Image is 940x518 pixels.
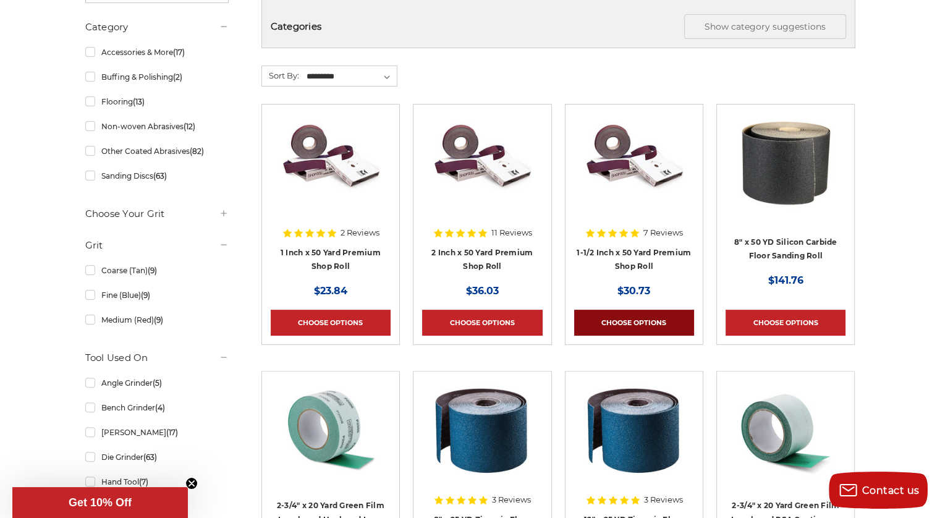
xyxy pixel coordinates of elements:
[85,372,229,394] a: Angle Grinder
[155,403,164,412] span: (4)
[281,113,380,212] img: 1 Inch x 50 Yard Premium Shop Roll
[643,229,683,237] span: 7 Reviews
[69,496,132,509] span: Get 10% Off
[85,116,229,137] a: Non-woven Abrasives
[432,380,532,479] img: Zirconia 8" x 25 YD Floor Sanding Roll
[271,380,391,500] a: Green Film Longboard Sandpaper Roll ideal for automotive sanding and bodywork preparation.
[85,206,229,221] h5: Choose Your Grit
[574,310,694,336] a: Choose Options
[153,171,166,180] span: (63)
[862,485,920,496] span: Contact us
[85,422,229,443] a: [PERSON_NAME]
[183,122,195,131] span: (12)
[341,229,379,237] span: 2 Reviews
[12,487,188,518] div: Get 10% OffClose teaser
[271,310,391,336] a: Choose Options
[85,309,229,331] a: Medium (Red)
[143,452,156,462] span: (63)
[584,380,684,479] img: Zirconia 12" x 25 YD Floor Sanding Roll
[829,472,928,509] button: Contact us
[314,285,347,297] span: $23.84
[644,496,683,504] span: 3 Reviews
[147,266,156,275] span: (9)
[577,248,691,271] a: 1-1/2 Inch x 50 Yard Premium Shop Roll
[185,477,198,490] button: Close teaser
[422,113,542,233] a: 2 Inch x 50 Yard Premium Shop Roll
[491,229,532,237] span: 11 Reviews
[85,140,229,162] a: Other Coated Abrasives
[736,380,835,479] img: Premium Green Film Sandpaper Roll with PSA for professional-grade sanding, 2 3/4" x 20 yards.
[85,165,229,187] a: Sanding Discs
[189,146,203,156] span: (82)
[85,238,229,253] h5: Grit
[140,291,150,300] span: (9)
[281,380,380,479] img: Green Film Longboard Sandpaper Roll ideal for automotive sanding and bodywork preparation.
[271,14,846,39] h5: Categories
[172,72,182,82] span: (2)
[574,113,694,233] a: 1-1/2 Inch x 50 Yard Premium Shop Roll
[153,315,163,325] span: (9)
[85,260,229,281] a: Coarse (Tan)
[172,48,184,57] span: (17)
[734,237,837,261] a: 8" x 50 YD Silicon Carbide Floor Sanding Roll
[726,113,845,233] a: Silicon Carbide 8" x 50 YD Floor Sanding Roll
[138,477,148,486] span: (7)
[85,41,229,63] a: Accessories & More
[768,274,803,286] span: $141.76
[85,471,229,493] a: Hand Tool
[85,91,229,113] a: Flooring
[433,113,531,212] img: 2 Inch x 50 Yard Premium Shop Roll
[736,113,835,212] img: Silicon Carbide 8" x 50 YD Floor Sanding Roll
[585,113,684,212] img: 1-1/2 Inch x 50 Yard Premium Shop Roll
[574,380,694,500] a: Zirconia 12" x 25 YD Floor Sanding Roll
[132,97,144,106] span: (13)
[85,20,229,35] h5: Category
[271,113,391,233] a: 1 Inch x 50 Yard Premium Shop Roll
[85,397,229,418] a: Bench Grinder
[466,285,499,297] span: $36.03
[85,66,229,88] a: Buffing & Polishing
[85,284,229,306] a: Fine (Blue)
[422,380,542,500] a: Zirconia 8" x 25 YD Floor Sanding Roll
[726,310,845,336] a: Choose Options
[85,446,229,468] a: Die Grinder
[726,380,845,500] a: Premium Green Film Sandpaper Roll with PSA for professional-grade sanding, 2 3/4" x 20 yards.
[281,248,381,271] a: 1 Inch x 50 Yard Premium Shop Roll
[305,67,397,86] select: Sort By:
[684,14,846,39] button: Show category suggestions
[262,66,299,85] label: Sort By:
[492,496,531,504] span: 3 Reviews
[422,310,542,336] a: Choose Options
[617,285,650,297] span: $30.73
[431,248,533,271] a: 2 Inch x 50 Yard Premium Shop Roll
[166,428,177,437] span: (17)
[85,350,229,365] h5: Tool Used On
[152,378,161,388] span: (5)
